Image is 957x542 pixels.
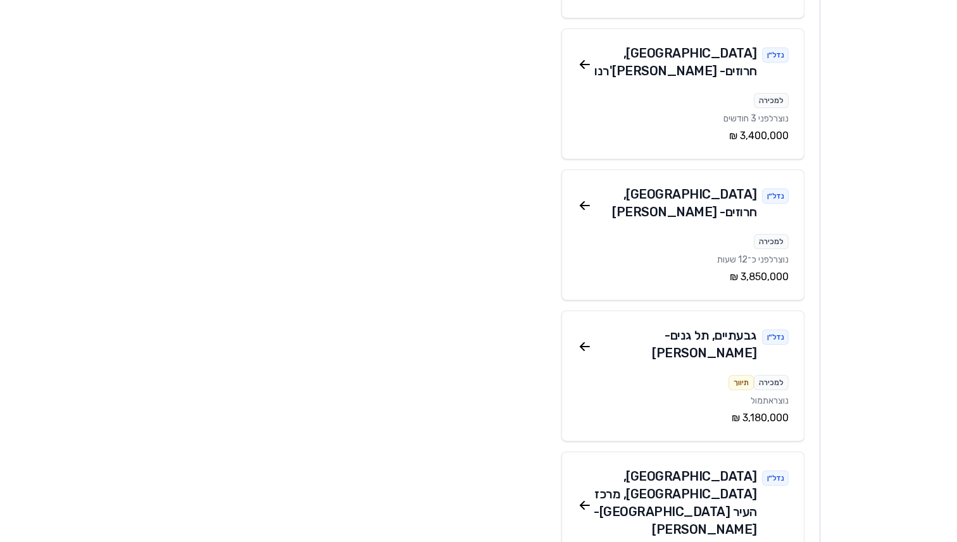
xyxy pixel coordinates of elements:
[762,188,789,204] div: נדל״ן
[762,471,789,486] div: נדל״ן
[754,93,789,108] div: למכירה
[577,128,789,144] div: ‏3,400,000 ‏₪
[592,326,757,362] div: גבעתיים , תל גנים - [PERSON_NAME]
[762,47,789,63] div: נדל״ן
[754,375,789,390] div: למכירה
[577,269,789,285] div: ‏3,850,000 ‏₪
[762,330,789,345] div: נדל״ן
[592,467,757,538] div: [GEOGRAPHIC_DATA] , [GEOGRAPHIC_DATA], מרכז העיר [GEOGRAPHIC_DATA] - [PERSON_NAME]
[592,185,757,221] div: [GEOGRAPHIC_DATA] , חרוזים - [PERSON_NAME]
[592,44,757,80] div: [GEOGRAPHIC_DATA] , חרוזים - [PERSON_NAME]'רנו
[717,254,789,265] span: נוצר לפני כ־12 שעות
[754,234,789,249] div: למכירה
[729,375,754,390] div: תיווך
[723,113,789,124] span: נוצר לפני 3 חודשים
[751,395,789,406] span: נוצר אתמול
[577,410,789,426] div: ‏3,180,000 ‏₪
